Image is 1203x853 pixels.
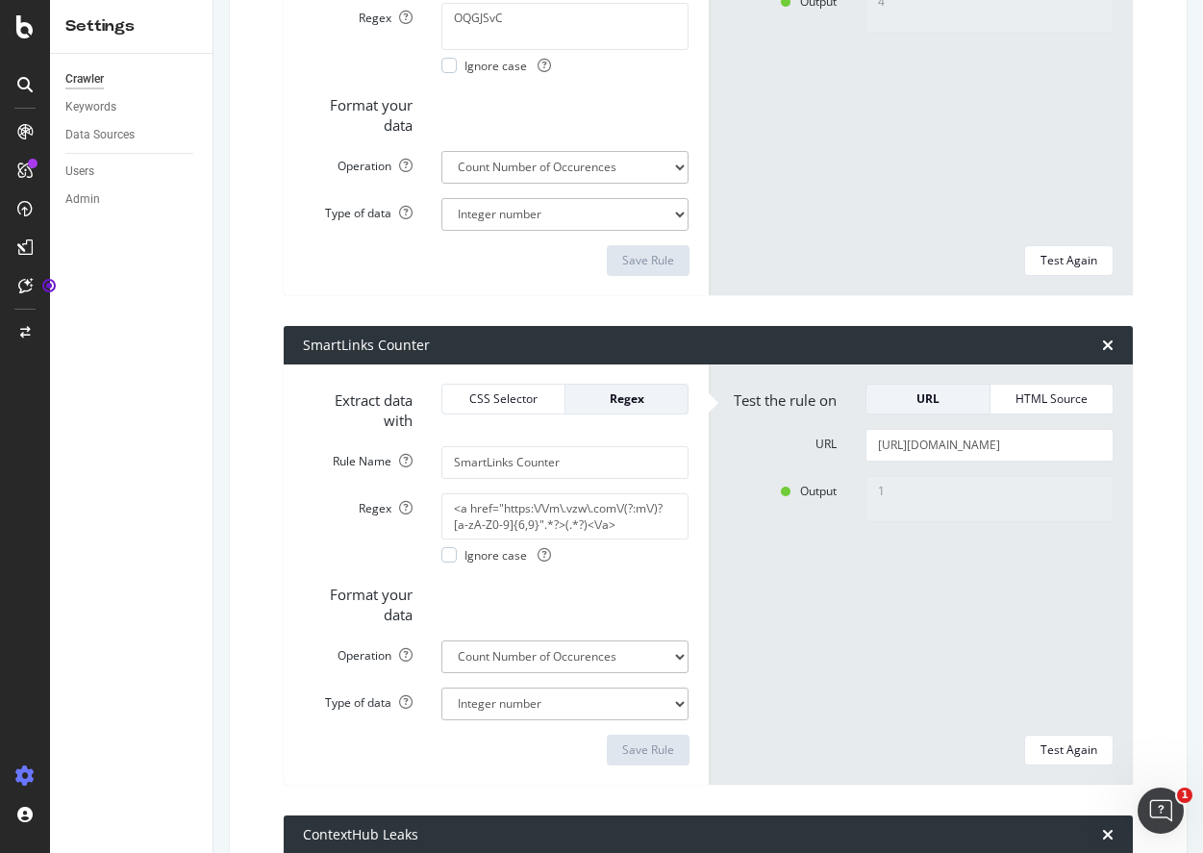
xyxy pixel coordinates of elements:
[65,97,199,117] a: Keywords
[1177,788,1192,803] span: 1
[65,162,199,182] a: Users
[865,476,1114,522] textarea: 1
[990,384,1114,414] button: HTML Source
[1040,741,1097,758] div: Test Again
[607,735,689,765] button: Save Rule
[1138,788,1184,834] iframe: Intercom live chat
[607,245,689,276] button: Save Rule
[622,741,674,758] div: Save Rule
[441,384,565,414] button: CSS Selector
[865,429,1114,462] input: Set a URL
[1024,245,1114,276] button: Test Again
[288,198,427,221] label: Type of data
[714,476,852,499] label: Output
[714,384,852,411] label: Test the rule on
[1102,338,1114,353] div: times
[288,493,427,516] label: Regex
[1040,252,1097,268] div: Test Again
[882,390,973,407] div: URL
[441,493,689,539] textarea: <a href="https:\/\/m\.vzw\.com\/(?:m\/)?[a-zA-Z0-9]{6,9}".*?>(.*?)<\/a>
[288,446,427,469] label: Rule Name
[714,429,852,452] label: URL
[65,125,199,145] a: Data Sources
[65,125,135,145] div: Data Sources
[288,384,427,432] label: Extract data with
[458,390,549,407] div: CSS Selector
[288,88,427,137] label: Format your data
[65,69,104,89] div: Crawler
[65,97,116,117] div: Keywords
[1102,827,1114,842] div: times
[65,69,199,89] a: Crawler
[303,336,430,355] div: SmartLinks Counter
[65,162,94,182] div: Users
[65,15,197,38] div: Settings
[865,384,990,414] button: URL
[288,640,427,664] label: Operation
[464,58,551,74] span: Ignore case
[581,390,672,407] div: Regex
[288,151,427,174] label: Operation
[65,189,199,210] a: Admin
[65,189,100,210] div: Admin
[288,578,427,626] label: Format your data
[288,3,427,26] label: Regex
[441,3,689,49] textarea: OQGJSvC
[565,384,689,414] button: Regex
[303,825,418,844] div: ContextHub Leaks
[40,277,58,294] div: Tooltip anchor
[464,547,551,564] span: Ignore case
[288,688,427,711] label: Type of data
[1006,390,1097,407] div: HTML Source
[441,446,689,479] input: Provide a name
[1024,735,1114,765] button: Test Again
[622,252,674,268] div: Save Rule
